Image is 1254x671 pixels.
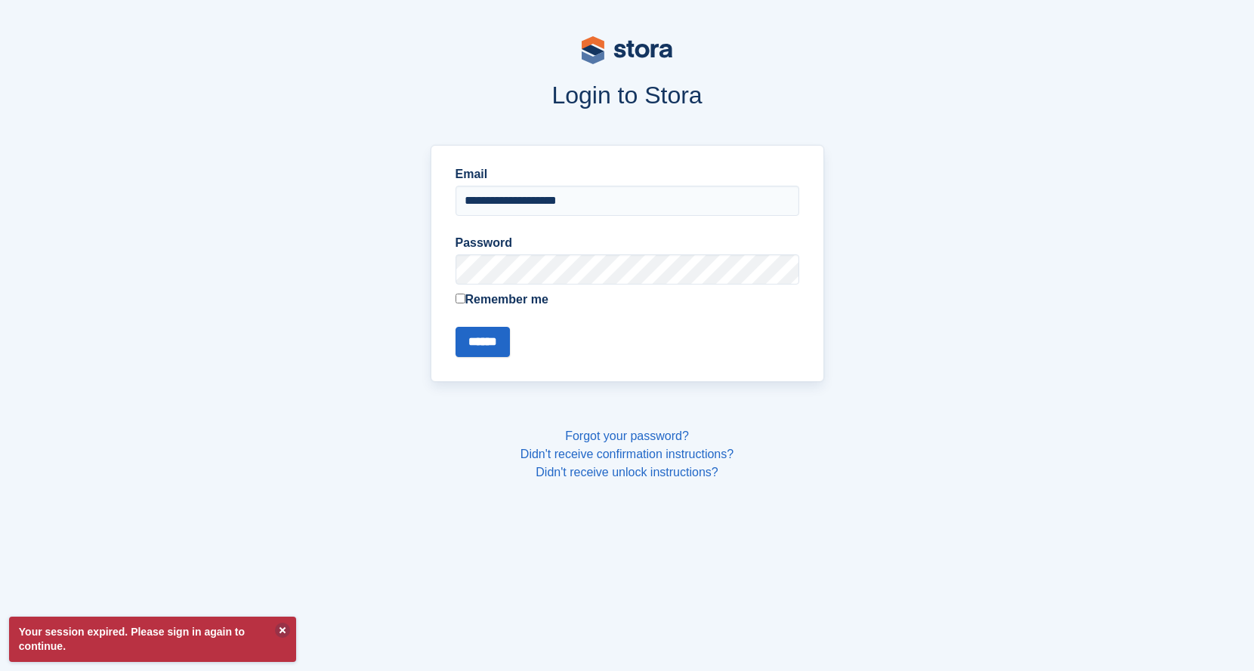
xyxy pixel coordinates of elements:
[456,234,799,252] label: Password
[456,294,465,303] input: Remember me
[142,82,1112,109] h1: Login to Stora
[520,448,734,460] a: Didn't receive confirmation instructions?
[456,165,799,183] label: Email
[9,617,296,662] p: Your session expired. Please sign in again to continue.
[582,36,672,64] img: stora-logo-53a41332b3708ae10de48c4981b4e9114cc0af31d8433b30ea865607fb682f29.svg
[536,466,718,479] a: Didn't receive unlock instructions?
[456,291,799,309] label: Remember me
[565,429,689,442] a: Forgot your password?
